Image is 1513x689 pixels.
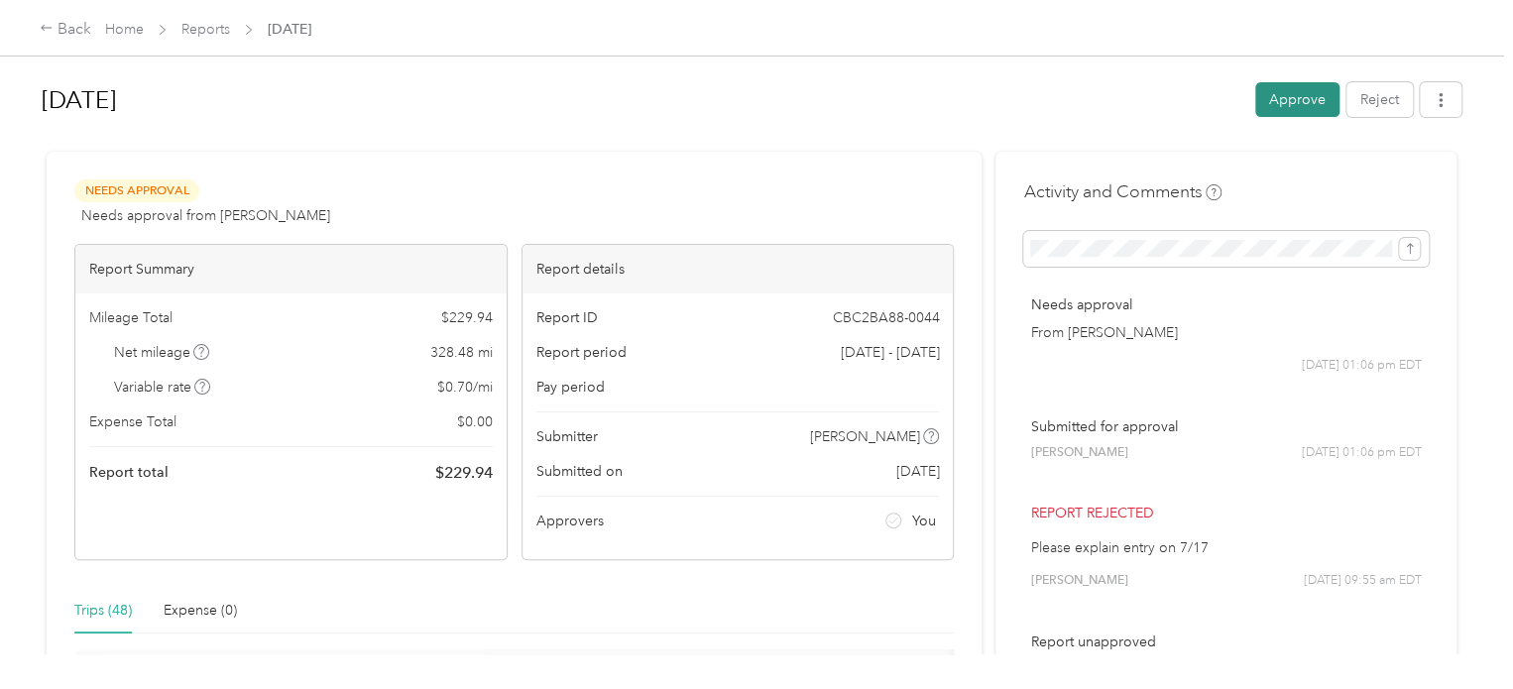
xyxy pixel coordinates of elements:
a: Reports [181,21,230,38]
span: Submitted on [536,461,623,482]
span: Report ID [536,307,598,328]
span: [PERSON_NAME] [810,426,920,447]
a: Home [105,21,144,38]
div: Report details [523,245,954,293]
span: [DATE] 09:55 am EDT [1304,572,1422,590]
span: Expense Total [89,411,176,432]
span: $ 0.00 [457,411,493,432]
h1: Jul 2025 [42,76,1241,124]
span: Needs Approval [74,179,199,202]
span: Needs approval from [PERSON_NAME] [81,205,330,226]
p: Please explain entry on 7/17 [1030,537,1422,558]
span: Mileage Total [89,307,173,328]
span: $ 229.94 [441,307,493,328]
div: Expense (0) [164,600,237,622]
span: Report total [89,462,169,483]
span: $ 229.94 [435,461,493,485]
h4: Activity and Comments [1023,179,1222,204]
span: Variable rate [114,377,211,398]
div: Back [40,18,91,42]
span: CBC2BA88-0044 [832,307,939,328]
span: 328.48 mi [430,342,493,363]
iframe: Everlance-gr Chat Button Frame [1402,578,1513,689]
p: Needs approval [1030,294,1422,315]
span: Approvers [536,511,604,531]
span: You [912,511,936,531]
span: Pay period [536,377,605,398]
span: [DATE] 01:06 pm EDT [1302,444,1422,462]
div: Trips (48) [74,600,132,622]
span: Report period [536,342,627,363]
button: Approve [1255,82,1339,117]
div: Report Summary [75,245,507,293]
span: [PERSON_NAME] [1030,444,1127,462]
span: [DATE] [268,19,311,40]
p: Report rejected [1030,503,1422,523]
span: Submitter [536,426,598,447]
p: Report unapproved [1030,632,1422,652]
span: [DATE] 01:06 pm EDT [1302,357,1422,375]
span: [PERSON_NAME] [1030,572,1127,590]
button: Reject [1346,82,1413,117]
p: From [PERSON_NAME] [1030,322,1422,343]
span: Net mileage [114,342,210,363]
p: Submitted for approval [1030,416,1422,437]
span: $ 0.70 / mi [437,377,493,398]
span: [DATE] [895,461,939,482]
span: [DATE] - [DATE] [840,342,939,363]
